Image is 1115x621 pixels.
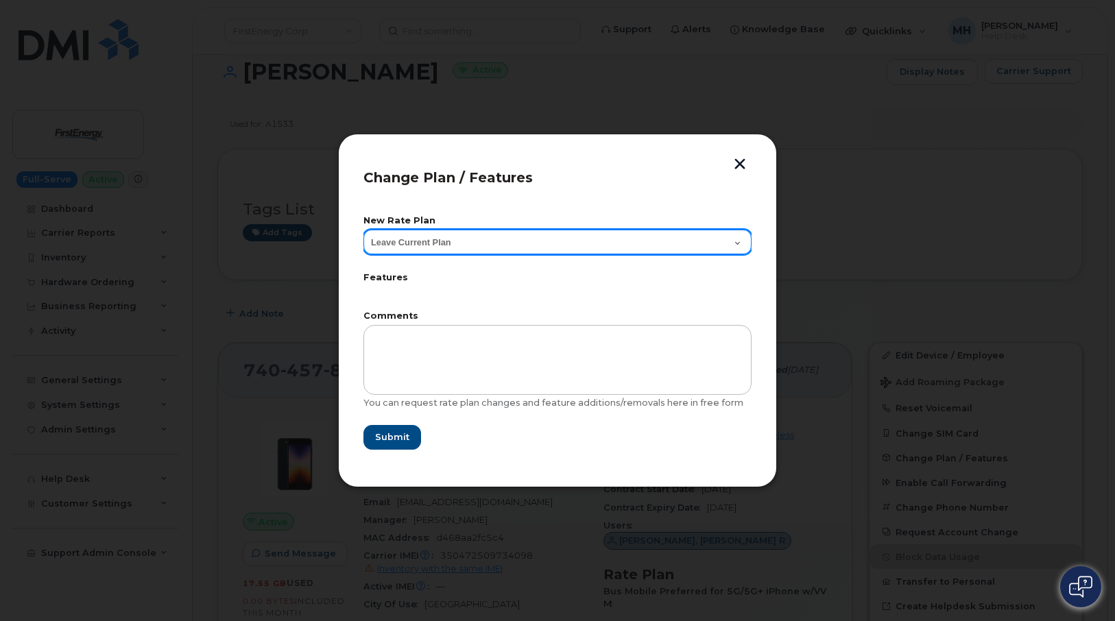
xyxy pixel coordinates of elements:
div: You can request rate plan changes and feature additions/removals here in free form [363,398,752,409]
span: Change Plan / Features [363,169,533,186]
label: Comments [363,312,752,321]
img: Open chat [1069,576,1092,598]
label: New Rate Plan [363,217,752,226]
span: Submit [375,430,409,443]
label: Features [363,273,752,282]
button: Submit [363,425,421,450]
